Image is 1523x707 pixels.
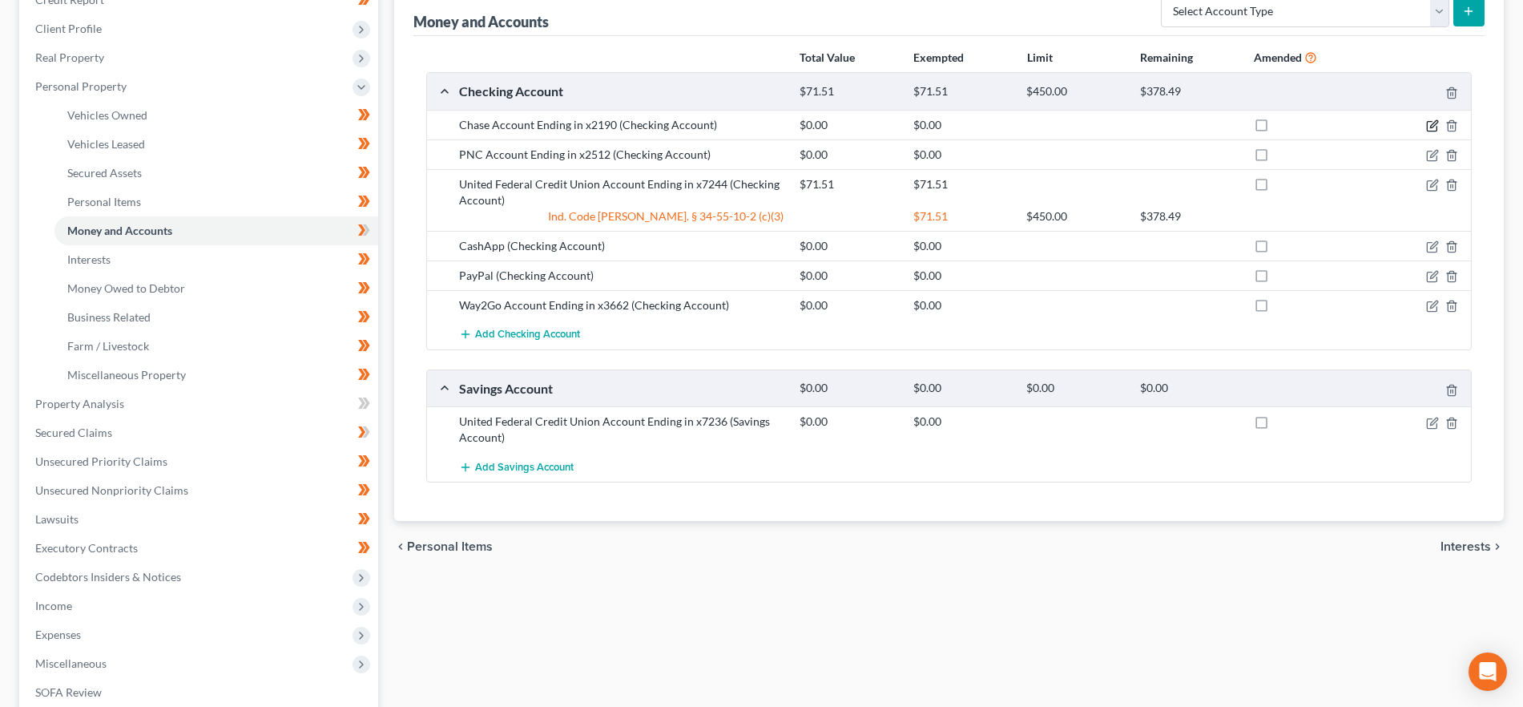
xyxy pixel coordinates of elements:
div: Checking Account [451,83,792,99]
div: $71.51 [792,176,905,192]
a: Unsecured Nonpriority Claims [22,476,378,505]
span: Business Related [67,310,151,324]
button: Add Savings Account [459,452,574,482]
div: $378.49 [1132,84,1246,99]
div: PNC Account Ending in x2512 (Checking Account) [451,147,792,163]
span: Money Owed to Debtor [67,281,185,295]
div: $0.00 [905,117,1019,133]
span: Codebtors Insiders & Notices [35,570,181,584]
a: Money and Accounts [54,216,378,245]
span: Expenses [35,628,81,641]
div: CashApp (Checking Account) [451,238,792,254]
span: Executory Contracts [35,541,138,555]
div: $0.00 [905,238,1019,254]
span: Unsecured Nonpriority Claims [35,483,188,497]
div: United Federal Credit Union Account Ending in x7244 (Checking Account) [451,176,792,208]
span: Personal Items [67,195,141,208]
button: chevron_left Personal Items [394,540,493,553]
span: Secured Assets [67,166,142,180]
div: PayPal (Checking Account) [451,268,792,284]
div: $0.00 [905,414,1019,430]
div: Ind. Code [PERSON_NAME]. § 34-55-10-2 (c)(3) [451,208,792,224]
div: $0.00 [1018,381,1132,396]
button: Add Checking Account [459,320,580,349]
span: Secured Claims [35,426,112,439]
div: $0.00 [905,381,1019,396]
a: Lawsuits [22,505,378,534]
div: $71.51 [792,84,905,99]
span: Property Analysis [35,397,124,410]
strong: Exempted [913,50,964,64]
div: $0.00 [792,297,905,313]
span: Vehicles Owned [67,108,147,122]
a: Executory Contracts [22,534,378,563]
a: Secured Assets [54,159,378,188]
div: $450.00 [1018,208,1132,224]
span: Unsecured Priority Claims [35,454,167,468]
strong: Limit [1027,50,1053,64]
a: Personal Items [54,188,378,216]
div: $450.00 [1018,84,1132,99]
span: Farm / Livestock [67,339,149,353]
button: Interests chevron_right [1440,540,1504,553]
div: $0.00 [792,238,905,254]
a: Miscellaneous Property [54,361,378,390]
i: chevron_left [394,540,407,553]
span: Lawsuits [35,512,79,526]
div: $0.00 [792,381,905,396]
div: $0.00 [792,414,905,430]
a: Vehicles Leased [54,130,378,159]
i: chevron_right [1491,540,1504,553]
a: Unsecured Priority Claims [22,447,378,476]
div: $71.51 [905,176,1019,192]
a: Secured Claims [22,418,378,447]
a: Farm / Livestock [54,332,378,361]
span: Client Profile [35,22,102,35]
span: Add Checking Account [475,329,580,341]
strong: Amended [1254,50,1302,64]
span: Personal Property [35,79,127,93]
span: Income [35,599,72,612]
a: Business Related [54,303,378,332]
div: $71.51 [905,84,1019,99]
span: Interests [1440,540,1491,553]
div: $0.00 [792,147,905,163]
a: Interests [54,245,378,274]
div: $0.00 [905,147,1019,163]
a: Property Analysis [22,390,378,418]
span: Miscellaneous [35,656,107,670]
a: Vehicles Owned [54,101,378,130]
span: Personal Items [407,540,493,553]
strong: Total Value [800,50,855,64]
span: Real Property [35,50,104,64]
a: Money Owed to Debtor [54,274,378,303]
span: Add Savings Account [475,461,574,474]
div: $378.49 [1132,208,1246,224]
span: SOFA Review [35,685,102,699]
div: United Federal Credit Union Account Ending in x7236 (Savings Account) [451,414,792,446]
span: Vehicles Leased [67,137,145,151]
div: Open Intercom Messenger [1469,652,1507,691]
div: $0.00 [792,117,905,133]
a: SOFA Review [22,678,378,707]
strong: Remaining [1140,50,1193,64]
div: $71.51 [905,208,1019,224]
div: Way2Go Account Ending in x3662 (Checking Account) [451,297,792,313]
div: Money and Accounts [413,12,549,31]
div: $0.00 [905,268,1019,284]
span: Money and Accounts [67,224,172,237]
div: $0.00 [905,297,1019,313]
div: Savings Account [451,380,792,397]
span: Miscellaneous Property [67,368,186,382]
div: $0.00 [792,268,905,284]
div: $0.00 [1132,381,1246,396]
span: Interests [67,252,111,266]
div: Chase Account Ending in x2190 (Checking Account) [451,117,792,133]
